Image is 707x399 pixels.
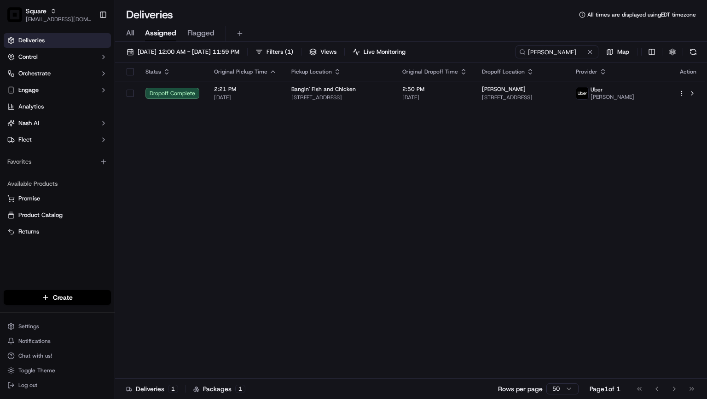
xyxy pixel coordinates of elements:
a: Analytics [4,99,111,114]
span: [PERSON_NAME] [591,93,634,101]
span: Chat with us! [18,352,52,359]
a: Promise [7,194,107,203]
span: Create [53,293,73,302]
a: Returns [7,228,107,236]
span: Bangin' Fish and Chicken [291,85,356,93]
button: Log out [4,379,111,392]
button: Fleet [4,132,111,147]
div: Favorites [4,154,111,169]
button: Engage [4,83,111,97]
span: Assigned [145,28,176,39]
button: Product Catalog [4,208,111,222]
button: Orchestrate [4,66,111,81]
span: [STREET_ADDRESS] [291,94,388,101]
button: Control [4,50,111,64]
span: Filters [267,48,293,56]
div: Packages [193,384,245,393]
span: Log out [18,382,37,389]
span: Returns [18,228,39,236]
button: Refresh [687,46,700,58]
div: Deliveries [126,384,178,393]
div: Available Products [4,177,111,191]
span: Views [320,48,336,56]
img: uber-new-logo.jpeg [576,87,588,99]
span: Pickup Location [291,68,332,75]
button: SquareSquare[EMAIL_ADDRESS][DOMAIN_NAME] [4,4,95,26]
button: Square [26,6,46,16]
div: 1 [235,385,245,393]
button: Nash AI [4,116,111,131]
button: Promise [4,191,111,206]
img: Square [7,7,22,22]
span: Dropoff Location [482,68,525,75]
span: Engage [18,86,39,94]
span: [STREET_ADDRESS] [482,94,561,101]
span: 2:21 PM [214,85,277,93]
span: ( 1 ) [285,48,293,56]
button: Toggle Theme [4,364,111,377]
span: Promise [18,194,40,203]
input: Type to search [516,46,598,58]
span: [PERSON_NAME] [482,85,526,93]
button: [DATE] 12:00 AM - [DATE] 11:59 PM [122,46,243,58]
span: Toggle Theme [18,367,55,374]
div: Page 1 of 1 [590,384,620,393]
span: [DATE] [402,94,467,101]
span: All times are displayed using EDT timezone [587,11,696,18]
button: Create [4,290,111,305]
h1: Deliveries [126,7,173,22]
span: Orchestrate [18,69,51,78]
button: Chat with us! [4,349,111,362]
span: Provider [576,68,597,75]
span: [DATE] 12:00 AM - [DATE] 11:59 PM [138,48,239,56]
button: Views [305,46,341,58]
span: All [126,28,134,39]
span: Notifications [18,337,51,345]
span: Fleet [18,136,32,144]
span: Uber [591,86,603,93]
button: Returns [4,224,111,239]
a: Deliveries [4,33,111,48]
span: Status [145,68,161,75]
button: Settings [4,320,111,333]
a: Product Catalog [7,211,107,219]
span: Original Pickup Time [214,68,267,75]
span: Live Monitoring [364,48,406,56]
button: Filters(1) [251,46,297,58]
span: Settings [18,323,39,330]
span: Original Dropoff Time [402,68,458,75]
span: Control [18,53,38,61]
span: Map [617,48,629,56]
button: Live Monitoring [348,46,410,58]
span: Flagged [187,28,214,39]
p: Rows per page [498,384,543,393]
div: Action [678,68,698,75]
span: Analytics [18,103,44,111]
button: [EMAIL_ADDRESS][DOMAIN_NAME] [26,16,92,23]
span: Nash AI [18,119,39,127]
div: 1 [168,385,178,393]
button: Notifications [4,335,111,348]
button: Map [602,46,633,58]
span: Deliveries [18,36,45,45]
span: 2:50 PM [402,85,467,93]
span: Product Catalog [18,211,63,219]
span: [DATE] [214,94,277,101]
